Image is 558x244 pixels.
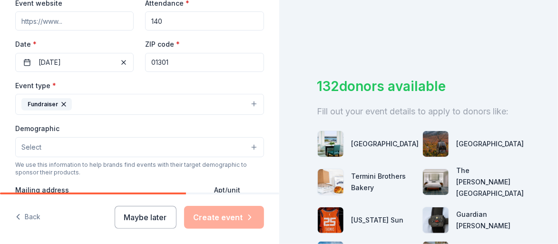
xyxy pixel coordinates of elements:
[457,138,524,150] div: [GEOGRAPHIC_DATA]
[15,185,69,195] label: Mailing address
[15,124,59,133] label: Demographic
[352,138,419,150] div: [GEOGRAPHIC_DATA]
[115,206,176,229] button: Maybe later
[145,53,264,72] input: 12345 (U.S. only)
[15,40,134,49] label: Date
[15,94,264,115] button: Fundraiser
[318,131,343,157] img: photo for Harbor View Hotel
[423,131,449,157] img: photo for Loon Mountain Resort
[352,214,404,226] div: [US_STATE] Sun
[317,104,520,119] div: Fill out your event details to apply to donors like:
[457,209,520,232] div: Guardian [PERSON_NAME]
[15,137,264,157] button: Select
[15,53,134,72] button: [DATE]
[423,169,449,195] img: photo for The Charles Hotel
[145,40,180,49] label: ZIP code
[145,11,264,30] input: 20
[318,169,343,195] img: photo for Termini Brothers Bakery
[317,76,520,96] div: 132 donors available
[457,165,524,199] div: The [PERSON_NAME][GEOGRAPHIC_DATA]
[21,98,72,111] div: Fundraiser
[318,207,343,233] img: photo for Connecticut Sun
[15,81,56,91] label: Event type
[423,207,449,233] img: photo for Guardian Angel Device
[21,142,41,153] span: Select
[352,171,415,193] div: Termini Brothers Bakery
[15,207,40,227] button: Back
[15,11,134,30] input: https://www...
[15,161,264,176] div: We use this information to help brands find events with their target demographic to sponsor their...
[214,185,240,195] label: Apt/unit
